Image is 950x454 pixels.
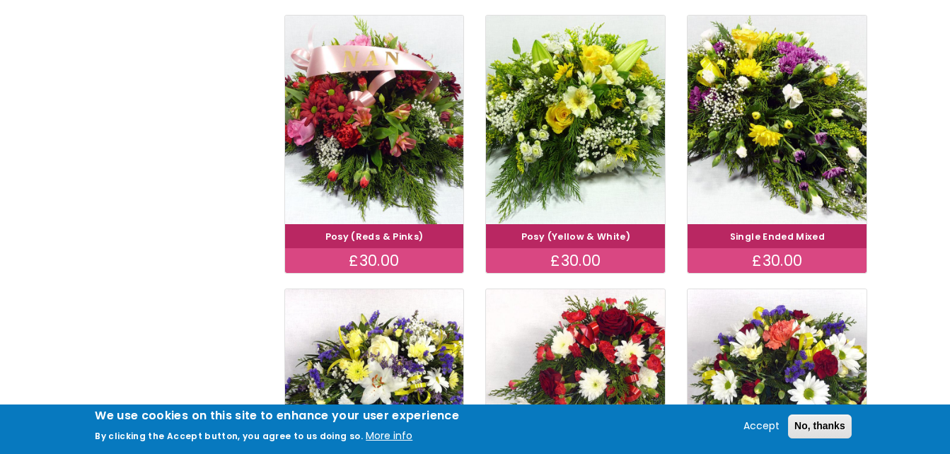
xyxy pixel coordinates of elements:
[285,248,464,274] div: £30.00
[366,428,412,445] button: More info
[486,16,665,224] img: Posy (Yellow & White)
[738,418,785,435] button: Accept
[521,231,630,243] a: Posy (Yellow & White)
[788,414,852,438] button: No, thanks
[95,430,363,442] p: By clicking the Accept button, you agree to us doing so.
[285,16,464,224] img: Posy (Reds & Pinks)
[730,231,825,243] a: Single Ended Mixed
[688,16,867,224] img: Single Ended Mixed
[95,408,459,424] h2: We use cookies on this site to enhance your user experience
[688,248,867,274] div: £30.00
[486,248,665,274] div: £30.00
[325,231,424,243] a: Posy (Reds & Pinks)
